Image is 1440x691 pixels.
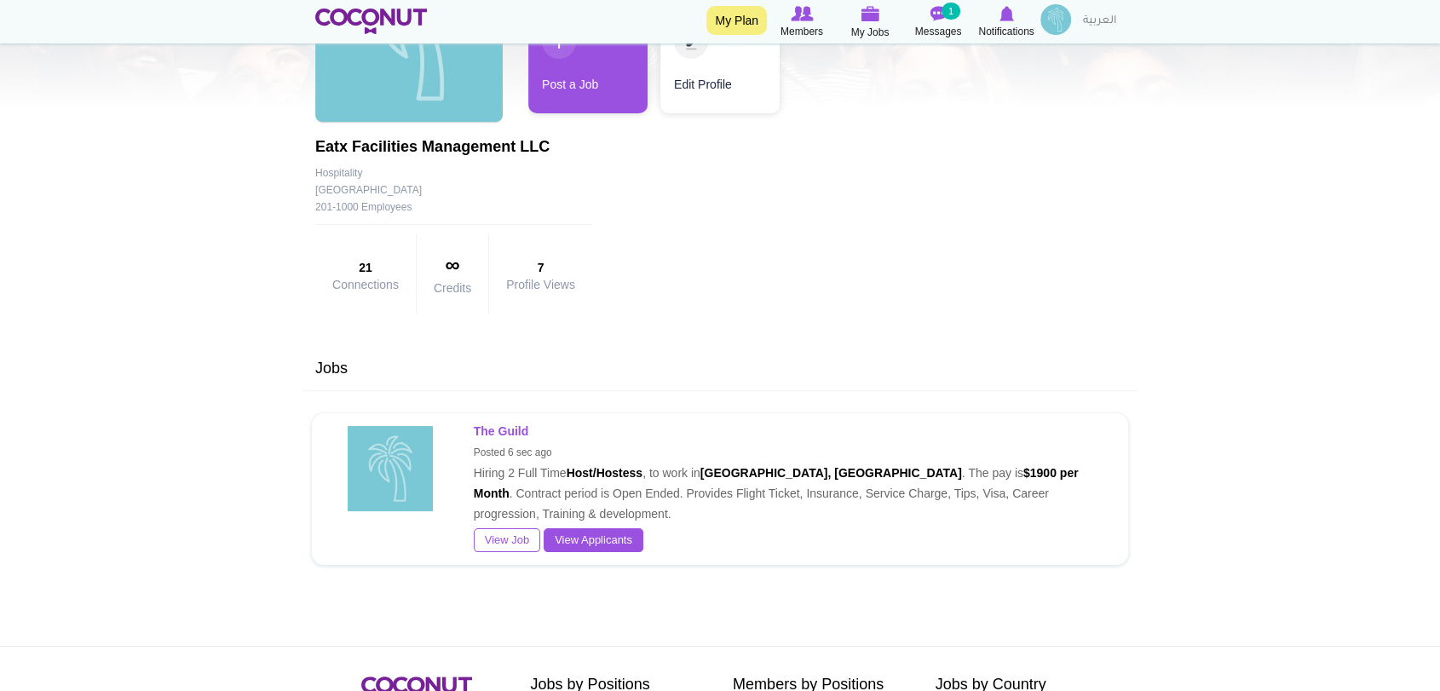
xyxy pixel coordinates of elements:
[332,259,399,291] a: 21Connections
[930,6,947,21] img: Messages
[768,4,836,40] a: Browse Members Members
[474,446,552,458] small: Posted 6 sec ago
[660,11,780,113] a: Edit Profile
[315,139,592,156] h1: Eatx Facilities Management LLC
[706,6,767,35] a: My Plan
[904,4,972,40] a: Messages Messages 1
[315,181,422,199] div: [GEOGRAPHIC_DATA]
[780,23,823,40] span: Members
[307,360,1133,377] h3: Jobs
[506,259,575,291] a: 7Profile Views
[315,199,592,216] div: 201-1000 Employees
[1074,4,1125,38] a: العربية
[851,24,890,41] span: My Jobs
[660,11,780,122] div: 2 / 2
[791,6,813,21] img: Browse Members
[315,164,592,181] div: Hospitality
[700,466,962,480] strong: [GEOGRAPHIC_DATA], [GEOGRAPHIC_DATA]
[474,528,541,552] a: View Job
[915,23,962,40] span: Messages
[544,528,643,552] a: View Applicants
[315,9,427,34] img: Home
[434,250,471,295] a: ∞Credits
[836,4,904,41] a: My Jobs My Jobs
[332,259,399,276] strong: 21
[978,23,1034,40] span: Notifications
[506,259,575,276] strong: 7
[861,6,879,21] img: My Jobs
[972,4,1040,40] a: Notifications Notifications
[528,11,648,113] a: Post a Job
[528,11,648,122] div: 1 / 2
[942,3,960,20] small: 1
[474,424,529,438] strong: The Guild
[567,466,642,480] strong: Host/Hostess
[474,421,1103,524] p: Hiring 2 Full Time , to work in . The pay is . Contract period is Open Ended. Provides Flight Tic...
[999,6,1014,21] img: Notifications
[474,424,532,438] a: The Guild
[445,253,459,276] span: ∞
